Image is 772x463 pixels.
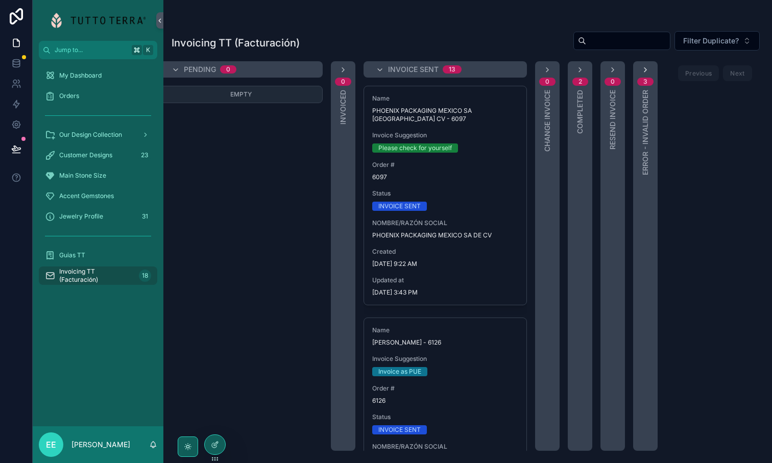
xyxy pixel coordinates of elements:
h1: Invoicing TT (Facturación) [172,36,300,50]
span: PHOENIX PACKAGING MEXICO SA [GEOGRAPHIC_DATA] CV - 6097 [372,107,518,123]
div: INVOICE SENT [378,202,421,211]
span: Jewelry Profile [59,212,103,221]
span: Status [372,189,518,198]
div: INVOICE SENT [378,425,421,434]
a: Jewelry Profile31 [39,207,157,226]
div: 0 [611,78,615,86]
div: Please check for yourself [378,143,452,153]
div: 0 [545,78,549,86]
span: 6097 [372,173,518,181]
span: NOMBRE/RAZÓN SOCIAL [372,219,518,227]
span: RESEND INVOICE [608,90,618,150]
div: 23 [138,149,151,161]
span: Our Design Collection [59,131,122,139]
span: Guias TT [59,251,85,259]
div: 18 [139,270,151,282]
span: Empty [230,90,252,98]
span: Main Stone Size [59,172,106,180]
span: PHOENIX PACKAGING MEXICO SA DE CV [372,231,518,239]
a: Invoicing TT (Facturación)18 [39,266,157,285]
img: App logo [51,12,146,29]
span: EE [46,438,56,451]
a: Guias TT [39,246,157,264]
span: My Dashboard [59,71,102,80]
a: Orders [39,87,157,105]
a: NamePHOENIX PACKAGING MEXICO SA [GEOGRAPHIC_DATA] CV - 6097Invoice SuggestionPlease check for you... [364,86,527,305]
div: 2 [578,78,582,86]
span: Invoice Suggestion [372,355,518,363]
a: Main Stone Size [39,166,157,185]
div: Invoice as PUE [378,367,421,376]
span: Invoice Suggestion [372,131,518,139]
a: Our Design Collection [39,126,157,144]
a: My Dashboard [39,66,157,85]
p: [PERSON_NAME] [71,440,130,450]
span: Customer Designs [59,151,112,159]
span: COMPLETED [575,90,585,134]
span: Order # [372,161,518,169]
span: NOMBRE/RAZÓN SOCIAL [372,443,518,451]
a: Customer Designs23 [39,146,157,164]
span: Jump to... [55,46,128,54]
span: Name [372,94,518,103]
div: 31 [139,210,151,223]
span: Orders [59,92,79,100]
div: 3 [643,78,647,86]
span: K [144,46,152,54]
span: Updated at [372,276,518,284]
span: Order # [372,384,518,393]
div: 0 [226,65,230,74]
span: 6126 [372,397,518,405]
span: Created [372,248,518,256]
span: Name [372,326,518,334]
button: Jump to...K [39,41,157,59]
span: INVOICE SENT [388,64,439,75]
span: Accent Gemstones [59,192,114,200]
span: ERROR - INVALID ORDER [640,90,650,175]
div: scrollable content [33,59,163,298]
button: Select Button [674,31,760,51]
span: PENDING [184,64,216,75]
span: [DATE] 9:22 AM [372,260,518,268]
div: 13 [449,65,455,74]
span: Filter Duplicate? [683,36,739,46]
span: Invoicing TT (Facturación) [59,267,135,284]
span: Status [372,413,518,421]
span: [PERSON_NAME] - 6126 [372,338,518,347]
a: Accent Gemstones [39,187,157,205]
span: [DATE] 3:43 PM [372,288,518,297]
div: 0 [341,78,345,86]
span: CHANGE INVOICE [542,90,552,152]
span: INVOICED [338,90,348,125]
